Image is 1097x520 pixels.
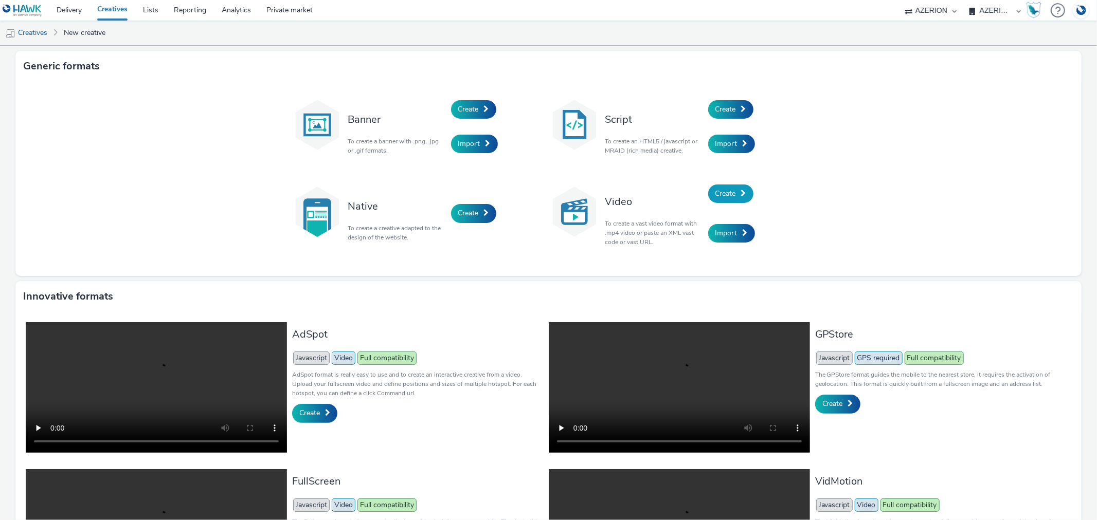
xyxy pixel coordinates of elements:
h3: Innovative formats [23,289,113,304]
a: Create [292,404,337,422]
span: Create [458,208,479,218]
span: Full compatibility [357,498,417,512]
img: Hawk Academy [1026,2,1041,18]
h3: Video [605,195,703,209]
span: Javascript [293,351,330,365]
span: Full compatibility [357,351,417,365]
img: mobile [5,28,15,39]
h3: GPStore [815,327,1066,341]
span: Javascript [816,498,853,512]
span: Full compatibility [905,351,964,365]
p: AdSpot format is really easy to use and to create an interactive creative from a video. Upload yo... [292,370,543,398]
a: Hawk Academy [1026,2,1046,18]
p: To create a vast video format with .mp4 video or paste an XML vast code or vast URL. [605,219,703,247]
p: The GPStore format guides the mobile to the nearest store, it requires the activation of geolocat... [815,370,1066,388]
img: code.svg [549,99,600,151]
a: Import [451,135,498,153]
span: Javascript [816,351,853,365]
h3: AdSpot [292,327,543,341]
img: Account DE [1073,2,1089,19]
h3: Native [348,199,446,213]
span: Full compatibility [880,498,940,512]
span: GPS required [855,351,903,365]
span: Import [715,228,738,238]
a: Import [708,224,755,243]
p: To create a creative adapted to the design of the website. [348,224,446,242]
img: video.svg [549,186,600,237]
span: Video [332,351,355,365]
img: banner.svg [292,99,343,151]
img: undefined Logo [3,4,42,17]
span: Create [299,408,320,418]
a: New creative [59,21,111,45]
span: Import [458,139,480,148]
h3: FullScreen [292,474,543,488]
span: Create [458,104,479,114]
span: Video [855,498,878,512]
a: Create [708,100,753,119]
a: Create [708,184,753,203]
span: Javascript [293,498,330,512]
a: Import [708,135,755,153]
a: Create [451,204,496,222]
img: native.svg [292,186,343,237]
a: Create [815,395,860,413]
p: To create a banner with .png, .jpg or .gif formats. [348,137,446,155]
a: Create [451,100,496,119]
span: Create [715,189,736,198]
span: Import [715,139,738,148]
h3: Script [605,113,703,126]
span: Create [822,399,843,408]
h3: Generic formats [23,59,100,74]
p: To create an HTML5 / javascript or MRAID (rich media) creative. [605,137,703,155]
span: Create [715,104,736,114]
h3: VidMotion [815,474,1066,488]
h3: Banner [348,113,446,126]
span: Video [332,498,355,512]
